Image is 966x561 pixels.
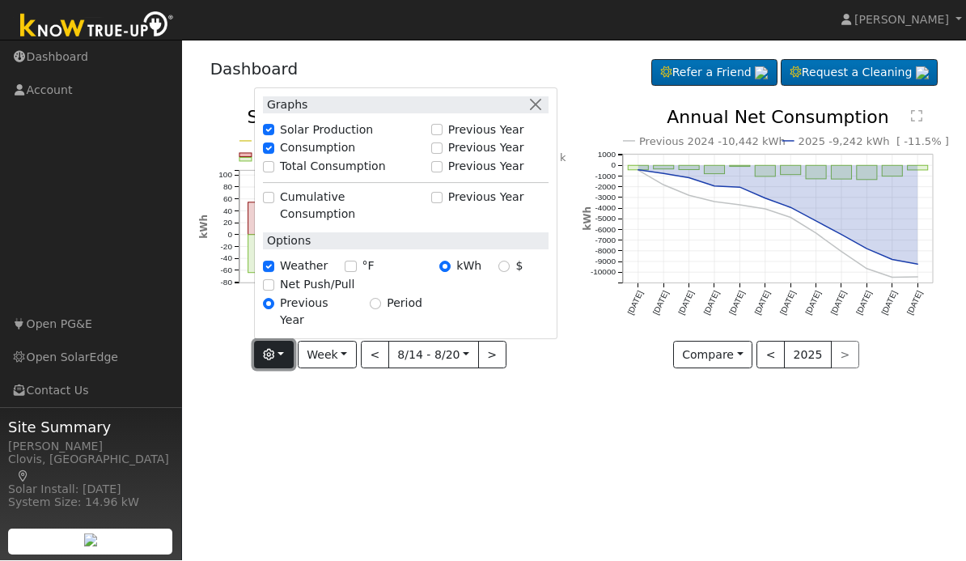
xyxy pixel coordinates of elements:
[8,417,173,439] span: Site Summary
[222,207,232,216] text: 40
[781,60,938,87] a: Request a Cleaning
[456,258,481,275] label: kWh
[280,141,355,158] label: Consumption
[911,110,922,123] text: 
[676,290,695,317] text: [DATE]
[198,215,210,240] text: kWh
[891,277,894,280] circle: onclick=""
[431,162,443,173] input: Previous Year
[727,290,746,317] text: [DATE]
[431,143,443,155] input: Previous Year
[789,206,792,210] circle: onclick=""
[361,342,389,369] button: <
[679,167,699,171] rect: onclick=""
[815,232,818,236] circle: onclick=""
[448,159,524,176] label: Previous Year
[595,193,616,202] text: -3000
[247,108,541,128] text: Solar Production vs Consumption
[498,261,510,273] input: $
[439,261,451,273] input: kWh
[595,172,616,181] text: -1000
[263,143,274,155] input: Consumption
[582,207,593,232] text: kWh
[431,193,443,204] input: Previous Year
[883,167,903,177] rect: onclick=""
[739,204,742,207] circle: onclick=""
[595,247,616,256] text: -8000
[832,167,852,181] rect: onclick=""
[388,342,479,369] button: 8/14 - 8/20
[248,236,282,274] rect: onclick=""
[639,136,786,148] text: Previous 2024 -10,442 kWh
[755,167,775,178] rect: onclick=""
[651,290,670,317] text: [DATE]
[854,290,873,317] text: [DATE]
[280,277,354,294] label: Net Push/Pull
[220,278,232,287] text: -80
[263,299,274,310] input: Previous Year
[298,342,357,369] button: Week
[431,125,443,136] input: Previous Year
[917,276,920,279] circle: onclick=""
[210,60,299,79] a: Dashboard
[595,258,616,267] text: -9000
[362,258,375,275] label: °F
[626,290,645,317] text: [DATE]
[654,167,674,170] rect: onclick=""
[713,201,716,204] circle: onclick=""
[218,172,232,181] text: 100
[220,255,232,264] text: -40
[280,258,328,275] label: Weather
[595,205,616,214] text: -4000
[345,261,356,273] input: °F
[280,122,373,139] label: Solar Production
[705,167,725,175] rect: onclick=""
[280,295,353,329] label: Previous Year
[84,534,97,547] img: retrieve
[916,67,929,80] img: retrieve
[248,203,282,236] rect: onclick=""
[857,167,877,181] rect: onclick=""
[702,290,721,317] text: [DATE]
[8,482,173,499] div: Solar Install: [DATE]
[662,185,665,188] circle: onclick=""
[755,67,768,80] img: retrieve
[764,198,767,201] circle: onclick=""
[891,259,894,262] circle: onclick=""
[387,295,422,312] label: Period
[8,452,173,486] div: Clovis, [GEOGRAPHIC_DATA]
[854,14,949,27] span: [PERSON_NAME]
[595,236,616,245] text: -7000
[220,243,232,252] text: -20
[753,290,772,317] text: [DATE]
[778,290,797,317] text: [DATE]
[611,162,616,171] text: 0
[263,280,274,291] input: Net Push/Pull
[280,189,422,223] label: Cumulative Consumption
[688,177,691,181] circle: onclick=""
[688,195,691,198] circle: onclick=""
[16,470,31,483] a: Map
[806,167,826,181] rect: onclick=""
[840,251,843,254] circle: onclick=""
[829,290,848,317] text: [DATE]
[789,217,792,220] circle: onclick=""
[227,231,232,240] text: 0
[637,169,640,172] circle: onclick=""
[370,299,381,310] input: Period
[917,264,920,267] circle: onclick=""
[713,185,716,189] circle: onclick=""
[263,162,274,173] input: Total Consumption
[764,208,767,211] circle: onclick=""
[662,172,665,176] circle: onclick=""
[595,226,616,235] text: -6000
[263,233,311,250] label: Options
[222,195,232,204] text: 60
[739,186,742,189] circle: onclick=""
[8,495,173,512] div: System Size: 14.96 kW
[515,258,523,275] label: $
[263,125,274,136] input: Solar Production
[263,97,308,114] label: Graphs
[12,9,182,45] img: Know True-Up
[866,249,869,252] circle: onclick=""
